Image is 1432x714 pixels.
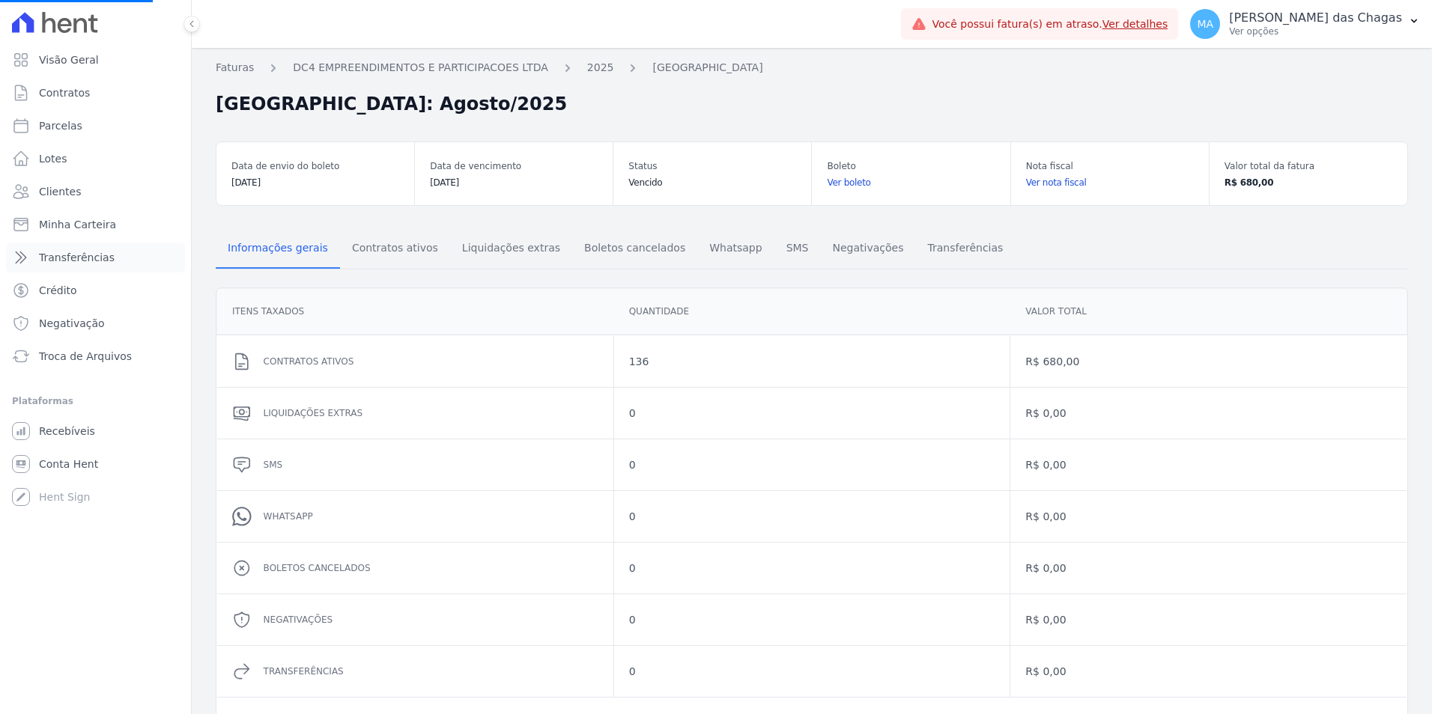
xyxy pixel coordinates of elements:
span: Contratos ativos [343,233,447,263]
dd: Boletos cancelados [264,561,598,576]
a: Liquidações extras [450,230,572,269]
span: Informações gerais [219,233,337,263]
a: Contratos [6,78,185,108]
dd: Itens Taxados [232,304,598,319]
a: Parcelas [6,111,185,141]
a: Boletos cancelados [572,230,697,269]
span: Clientes [39,184,81,199]
a: Faturas [216,60,254,76]
dt: Status [628,157,796,175]
a: Lotes [6,144,185,174]
dd: Contratos ativos [264,354,598,369]
dd: R$ 680,00 [1025,354,1392,369]
span: Recebíveis [39,424,95,439]
a: Recebíveis [6,416,185,446]
dd: Negativações [264,612,598,627]
dt: Data de envio do boleto [231,157,399,175]
a: Clientes [6,177,185,207]
nav: Breadcrumb [216,60,1408,85]
dt: Valor total da fatura [1225,157,1392,175]
dd: 0 [629,457,995,472]
a: Contratos ativos [340,230,450,269]
span: SMS [777,233,818,263]
dd: 0 [629,612,995,627]
span: Negativação [39,316,105,331]
dd: Liquidações extras [264,406,598,421]
span: Crédito [39,283,77,298]
div: Plataformas [12,392,179,410]
a: 2025 [587,60,614,76]
dd: [DATE] [430,175,598,190]
a: Ver detalhes [1102,18,1168,30]
dt: Nota fiscal [1026,157,1194,175]
a: DC4 EMPREENDIMENTOS E PARTICIPACOES LTDA [293,60,548,76]
dd: Vencido [628,175,796,190]
span: Visão Geral [39,52,99,67]
a: Negativações [820,230,915,269]
dd: R$ 0,00 [1025,406,1392,421]
dt: Boleto [827,157,995,175]
a: Transferências [6,242,185,272]
a: Visão Geral [6,45,185,75]
a: Conta Hent [6,449,185,479]
dd: SMS [264,457,598,472]
dd: Whatsapp [264,509,598,524]
dd: 0 [629,561,995,576]
dd: 0 [629,406,995,421]
dd: 0 [629,509,995,524]
h2: [GEOGRAPHIC_DATA]: Agosto/2025 [216,91,567,118]
span: Liquidações extras [453,233,569,263]
a: Informações gerais [216,230,340,269]
dd: R$ 0,00 [1025,664,1392,679]
span: Conta Hent [39,457,98,472]
a: Crédito [6,275,185,305]
span: MA [1197,19,1213,29]
dd: 0 [629,664,995,679]
span: Lotes [39,151,67,166]
span: Negativações [823,233,912,263]
span: Minha Carteira [39,217,116,232]
dd: Valor total [1025,304,1392,319]
dd: R$ 0,00 [1025,509,1392,524]
a: SMS [774,230,821,269]
dt: Data de vencimento [430,157,598,175]
dd: Quantidade [629,304,995,319]
dd: [DATE] [231,175,399,190]
dd: Transferências [264,664,598,679]
span: Parcelas [39,118,82,133]
span: Contratos [39,85,90,100]
span: Troca de Arquivos [39,349,132,364]
p: Ver opções [1229,25,1402,37]
a: Ver boleto [827,175,995,190]
a: Troca de Arquivos [6,341,185,371]
span: Transferências [39,250,115,265]
a: Ver nota fiscal [1026,175,1194,190]
a: [GEOGRAPHIC_DATA] [652,60,762,76]
dd: R$ 680,00 [1225,175,1392,190]
span: Você possui fatura(s) em atraso. [932,16,1168,32]
span: Transferências [918,233,1012,263]
dd: R$ 0,00 [1025,561,1392,576]
dd: 136 [629,354,995,369]
button: MA [PERSON_NAME] das Chagas Ver opções [1178,3,1432,45]
a: Whatsapp [697,230,774,269]
p: [PERSON_NAME] das Chagas [1229,10,1402,25]
a: Minha Carteira [6,210,185,239]
a: Transferências [915,230,1015,269]
span: Whatsapp [700,233,771,263]
dd: R$ 0,00 [1025,612,1392,627]
span: Boletos cancelados [575,233,694,263]
a: Negativação [6,308,185,338]
dd: R$ 0,00 [1025,457,1392,472]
